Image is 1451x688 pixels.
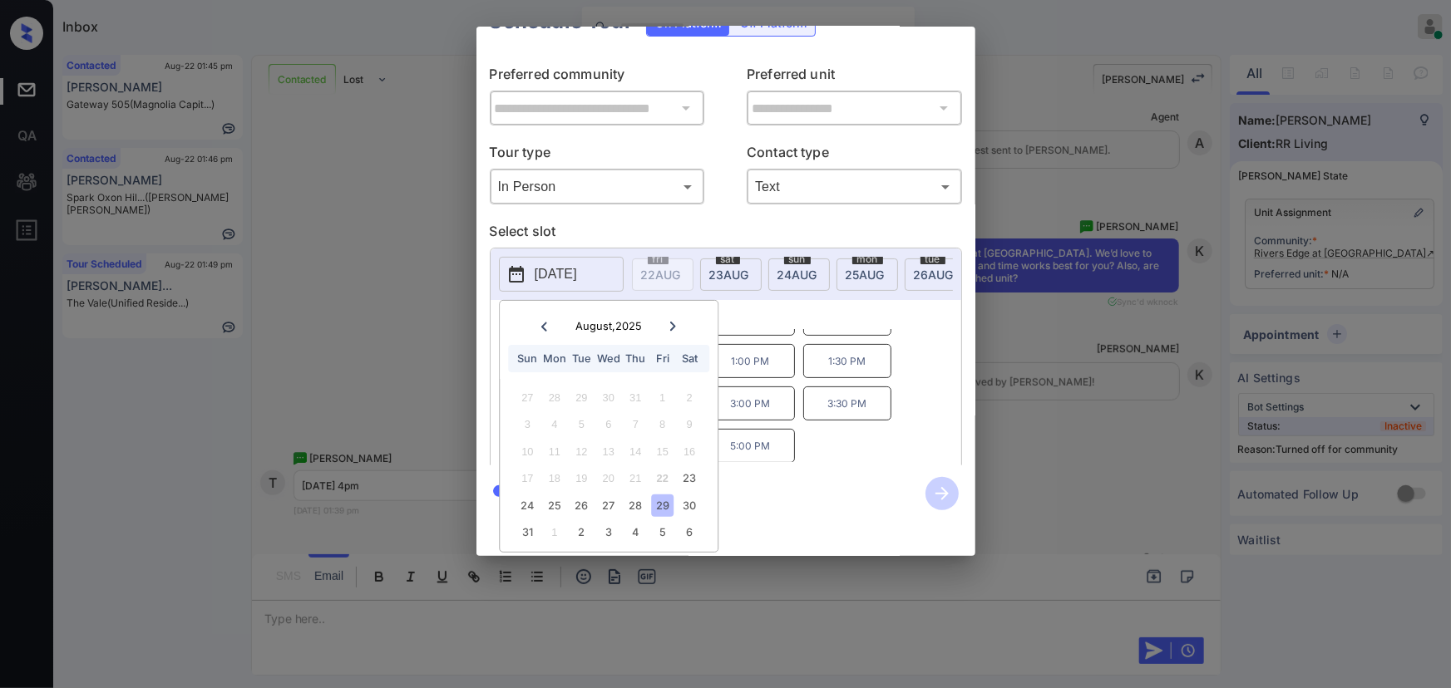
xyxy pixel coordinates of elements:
[747,142,962,169] p: Contact type
[651,413,674,435] div: Not available Friday, August 8th, 2025
[516,440,539,463] div: Not available Sunday, August 10th, 2025
[707,386,795,420] p: 3:00 PM
[597,386,619,409] div: Not available Wednesday, July 30th, 2025
[905,258,966,291] div: date-select
[837,258,898,291] div: date-select
[709,268,749,282] span: 23 AUG
[707,429,795,463] p: 5:00 PM
[570,386,593,409] div: Not available Tuesday, July 29th, 2025
[679,347,701,370] div: Sat
[499,257,624,292] button: [DATE]
[716,254,740,264] span: sat
[747,64,962,91] p: Preferred unit
[543,413,565,435] div: Not available Monday, August 4th, 2025
[651,347,674,370] div: Fri
[707,344,795,378] p: 1:00 PM
[852,254,883,264] span: mon
[777,268,817,282] span: 24 AUG
[597,413,619,435] div: Not available Wednesday, August 6th, 2025
[624,347,647,370] div: Thu
[784,254,811,264] span: sun
[846,268,885,282] span: 25 AUG
[803,386,891,420] p: 3:30 PM
[679,440,701,463] div: Not available Saturday, August 16th, 2025
[516,347,539,370] div: Sun
[535,264,577,284] p: [DATE]
[597,440,619,463] div: Not available Wednesday, August 13th, 2025
[490,64,705,91] p: Preferred community
[516,413,539,435] div: Not available Sunday, August 3rd, 2025
[490,142,705,169] p: Tour type
[514,300,961,329] p: *Available time slots
[597,347,619,370] div: Wed
[624,413,647,435] div: Not available Thursday, August 7th, 2025
[570,440,593,463] div: Not available Tuesday, August 12th, 2025
[624,386,647,409] div: Not available Thursday, July 31st, 2025
[651,386,674,409] div: Not available Friday, August 1st, 2025
[914,268,954,282] span: 26 AUG
[700,258,762,291] div: date-select
[543,440,565,463] div: Not available Monday, August 11th, 2025
[575,320,642,332] div: August , 2025
[505,384,712,546] div: month 2025-08
[920,254,945,264] span: tue
[543,347,565,370] div: Mon
[570,413,593,435] div: Not available Tuesday, August 5th, 2025
[490,221,962,248] p: Select slot
[543,386,565,409] div: Not available Monday, July 28th, 2025
[751,173,958,200] div: Text
[651,440,674,463] div: Not available Friday, August 15th, 2025
[624,440,647,463] div: Not available Thursday, August 14th, 2025
[570,347,593,370] div: Tue
[768,258,830,291] div: date-select
[803,344,891,378] p: 1:30 PM
[516,386,539,409] div: Not available Sunday, July 27th, 2025
[679,413,701,435] div: Not available Saturday, August 9th, 2025
[679,386,701,409] div: Not available Saturday, August 2nd, 2025
[494,173,701,200] div: In Person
